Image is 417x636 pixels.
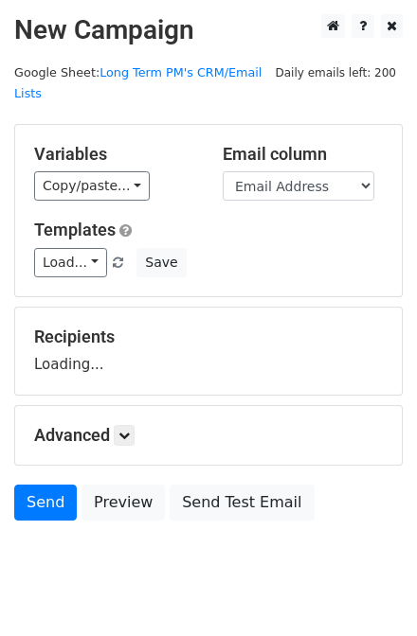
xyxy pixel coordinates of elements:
[170,485,314,521] a: Send Test Email
[34,220,116,239] a: Templates
[34,327,383,376] div: Loading...
[268,62,403,83] span: Daily emails left: 200
[34,171,150,201] a: Copy/paste...
[268,65,403,79] a: Daily emails left: 200
[34,425,383,446] h5: Advanced
[34,248,107,277] a: Load...
[223,144,383,165] h5: Email column
[34,327,383,347] h5: Recipients
[14,485,77,521] a: Send
[82,485,165,521] a: Preview
[14,65,262,101] a: Long Term PM's CRM/Email Lists
[14,14,403,46] h2: New Campaign
[14,65,262,101] small: Google Sheet:
[34,144,194,165] h5: Variables
[136,248,186,277] button: Save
